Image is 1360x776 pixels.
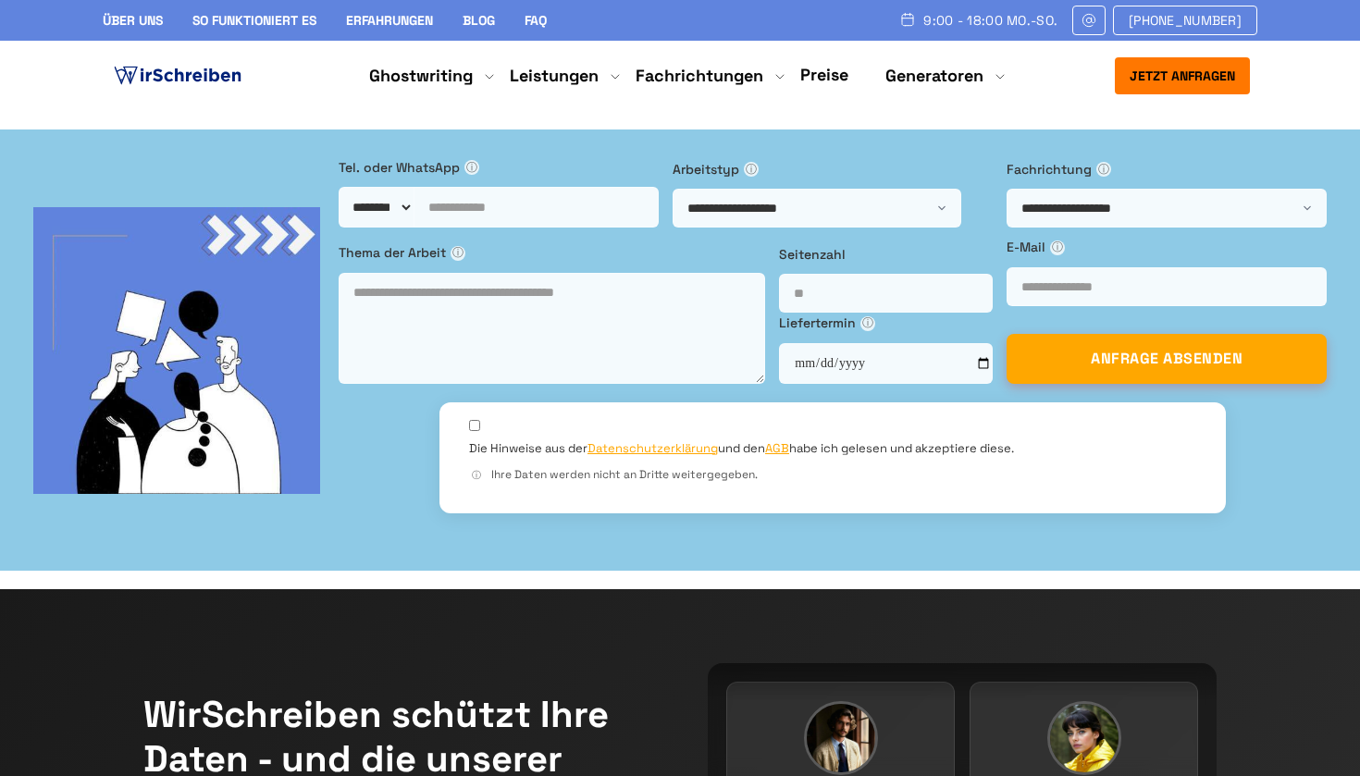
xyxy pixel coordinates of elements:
[800,64,848,85] a: Preise
[464,160,479,175] span: ⓘ
[779,244,993,265] label: Seitenzahl
[110,62,245,90] img: logo ghostwriter-österreich
[1081,13,1097,28] img: Email
[587,440,718,456] a: Datenschutzerklärung
[1129,13,1242,28] span: [PHONE_NUMBER]
[636,65,763,87] a: Fachrichtungen
[885,65,983,87] a: Generatoren
[1115,57,1250,94] button: Jetzt anfragen
[339,157,659,178] label: Tel. oder WhatsApp
[1007,159,1327,179] label: Fachrichtung
[469,440,1014,457] label: Die Hinweise aus der und den habe ich gelesen und akzeptiere diese.
[369,65,473,87] a: Ghostwriting
[346,12,433,29] a: Erfahrungen
[899,12,916,27] img: Schedule
[469,466,1196,484] div: Ihre Daten werden nicht an Dritte weitergegeben.
[860,316,875,331] span: ⓘ
[765,440,789,456] a: AGB
[1096,162,1111,177] span: ⓘ
[1050,240,1065,255] span: ⓘ
[1007,237,1327,257] label: E-Mail
[779,313,993,333] label: Liefertermin
[510,65,599,87] a: Leistungen
[923,13,1057,28] span: 9:00 - 18:00 Mo.-So.
[525,12,547,29] a: FAQ
[33,207,320,494] img: bg
[469,468,484,483] span: ⓘ
[744,162,759,177] span: ⓘ
[1113,6,1257,35] a: [PHONE_NUMBER]
[192,12,316,29] a: So funktioniert es
[451,246,465,261] span: ⓘ
[339,242,765,263] label: Thema der Arbeit
[1007,334,1327,384] button: ANFRAGE ABSENDEN
[463,12,495,29] a: Blog
[103,12,163,29] a: Über uns
[673,159,993,179] label: Arbeitstyp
